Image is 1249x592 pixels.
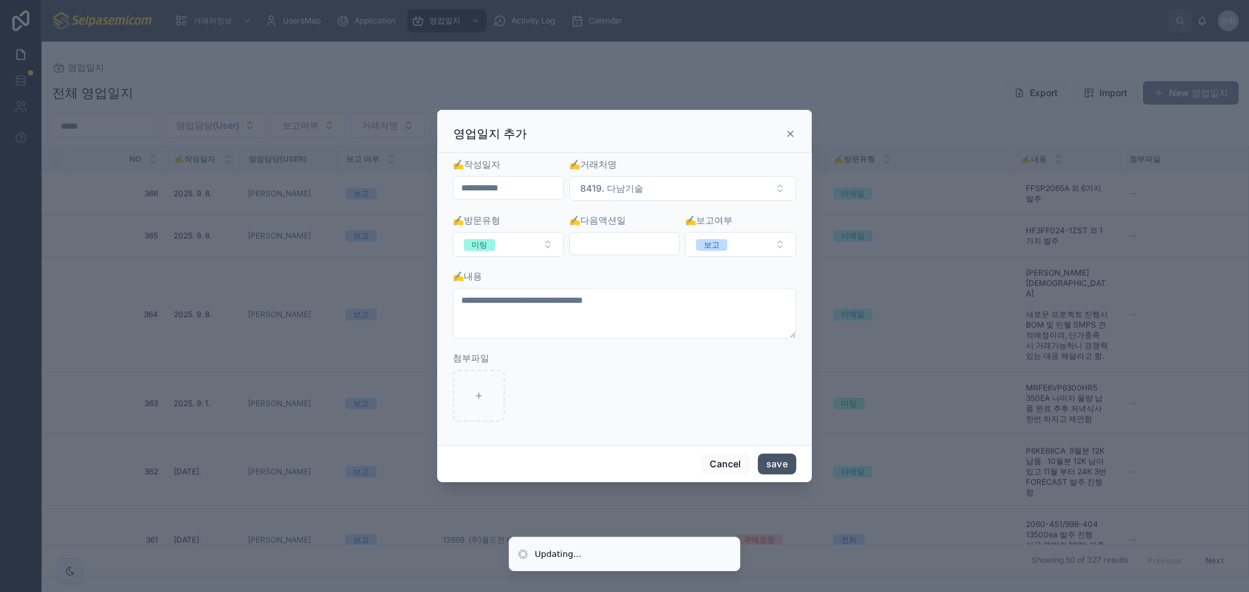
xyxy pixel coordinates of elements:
button: Cancel [701,454,749,474]
div: Updating... [535,548,582,561]
span: 8419. 다남기술 [580,182,643,195]
button: Select Button [569,176,796,201]
span: ✍️방문유형 [453,214,500,225]
div: 미팅 [472,239,487,251]
button: save [758,454,796,474]
span: ✍️다음액션일 [569,214,626,225]
span: ✍️거래처명 [569,159,617,170]
span: ✍️내용 [453,270,482,281]
span: ✍️보고여부 [685,214,732,225]
button: Select Button [685,232,796,257]
span: ✍️작성일자 [453,159,500,170]
h3: 영업일지 추가 [453,126,527,142]
button: Select Button [453,232,564,257]
span: 첨부파일 [453,352,489,363]
div: 보고 [704,239,719,251]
